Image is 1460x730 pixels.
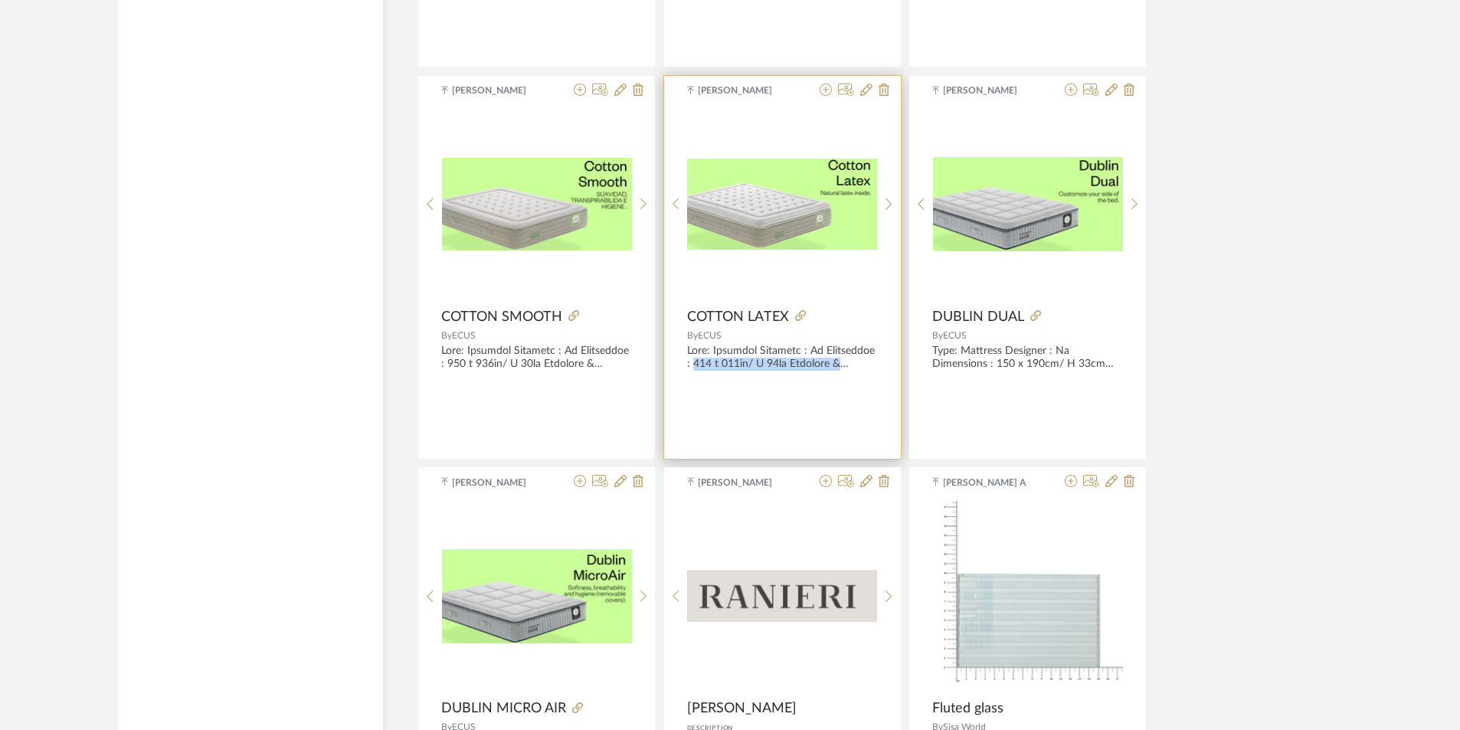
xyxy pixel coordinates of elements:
span: [PERSON_NAME] [698,476,794,489]
img: COTTON SMOOTH [442,158,632,250]
span: [PERSON_NAME] [943,83,1039,97]
span: By [687,331,698,340]
span: [PERSON_NAME] [452,83,548,97]
img: RANIERI [687,570,877,622]
span: DUBLIN MICRO AIR [441,700,566,717]
span: By [441,331,452,340]
span: ECUS [698,331,722,340]
span: [PERSON_NAME] [452,476,548,489]
span: [PERSON_NAME] [698,83,794,97]
span: COTTON LATEX [687,309,789,326]
span: [PERSON_NAME] A [943,476,1039,489]
div: Type: Mattress Designer : Na Dimensions : 150 x 190cm/ H 33cm Material & Finish : Viscose, Cotton... [932,345,1123,371]
div: Lore: Ipsumdol Sitametc : Ad Elitseddoe : 414 t 011in/ U 94la Etdolore & Magnaa : Enimadm venia, ... [687,345,878,371]
div: Lore: Ipsumdol Sitametc : Ad Elitseddoe : 950 t 936in/ U 30la Etdolore & Magnaa : Enimadminimv, Q... [441,345,632,371]
img: Fluted glass [932,501,1123,692]
span: DUBLIN DUAL [932,309,1024,326]
img: DUBLIN DUAL [933,157,1123,251]
span: ECUS [452,331,476,340]
span: ECUS [943,331,967,340]
span: By [932,331,943,340]
span: Fluted glass [932,700,1003,717]
span: [PERSON_NAME] [687,700,797,717]
img: DUBLIN MICRO AIR [442,549,632,643]
span: COTTON SMOOTH [441,309,562,326]
img: COTTON LATEX [687,159,877,249]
